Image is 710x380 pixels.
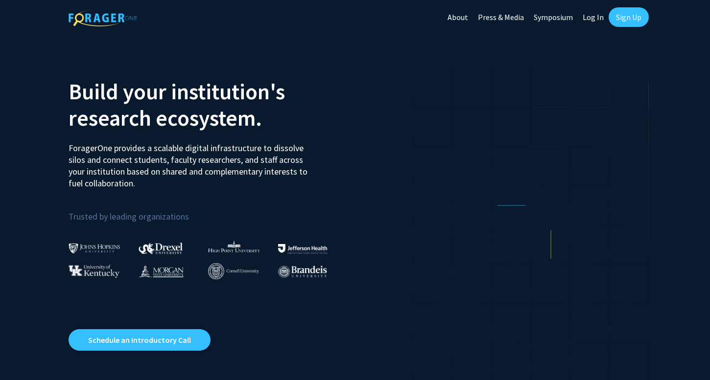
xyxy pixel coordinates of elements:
img: High Point University [208,241,260,252]
h2: Build your institution's research ecosystem. [69,78,348,131]
a: Opens in a new tab [69,329,211,351]
img: University of Kentucky [69,265,119,278]
img: Johns Hopkins University [69,243,120,253]
img: Thomas Jefferson University [278,244,327,253]
img: ForagerOne Logo [69,9,137,26]
img: Morgan State University [139,265,184,277]
img: Cornell University [208,263,259,279]
p: Trusted by leading organizations [69,197,348,224]
img: Drexel University [139,243,183,254]
img: Brandeis University [278,266,327,278]
p: ForagerOne provides a scalable digital infrastructure to dissolve silos and connect students, fac... [69,135,314,189]
a: Sign Up [609,7,649,27]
